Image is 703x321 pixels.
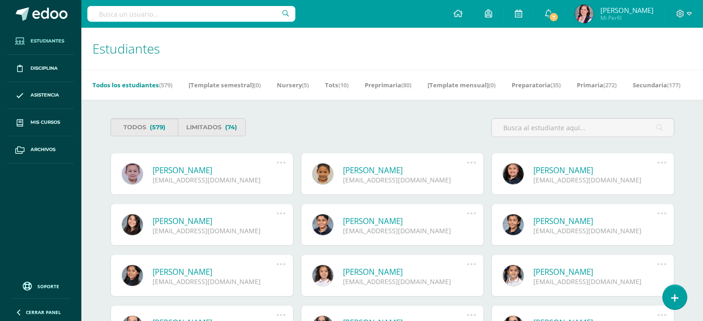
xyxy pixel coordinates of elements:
[153,165,277,176] a: [PERSON_NAME]
[7,136,74,164] a: Archivos
[492,119,674,137] input: Busca al estudiante aquí...
[533,176,658,184] div: [EMAIL_ADDRESS][DOMAIN_NAME]
[575,5,593,23] img: 6911ad4cf6da2f75dfa65875cab9b3d1.png
[254,81,261,89] span: (0)
[489,81,495,89] span: (0)
[343,216,467,226] a: [PERSON_NAME]
[31,119,60,126] span: Mis cursos
[7,82,74,109] a: Asistencia
[153,226,277,235] div: [EMAIL_ADDRESS][DOMAIN_NAME]
[533,165,658,176] a: [PERSON_NAME]
[365,78,411,92] a: Preprimaria(80)
[343,226,467,235] div: [EMAIL_ADDRESS][DOMAIN_NAME]
[667,81,680,89] span: (177)
[633,78,680,92] a: Secundaria(177)
[428,78,495,92] a: [Template mensual](0)
[533,277,658,286] div: [EMAIL_ADDRESS][DOMAIN_NAME]
[533,266,658,277] a: [PERSON_NAME]
[189,78,261,92] a: [Template semestral](0)
[7,28,74,55] a: Estudiantes
[153,266,277,277] a: [PERSON_NAME]
[7,55,74,82] a: Disciplina
[31,91,59,99] span: Asistencia
[87,6,295,22] input: Busca un usuario...
[92,40,160,57] span: Estudiantes
[343,176,467,184] div: [EMAIL_ADDRESS][DOMAIN_NAME]
[31,37,64,45] span: Estudiantes
[600,6,654,15] span: [PERSON_NAME]
[26,309,61,315] span: Cerrar panel
[110,118,178,136] a: Todos(579)
[549,12,559,22] span: 7
[92,78,172,92] a: Todos los estudiantes(579)
[159,81,172,89] span: (579)
[533,226,658,235] div: [EMAIL_ADDRESS][DOMAIN_NAME]
[401,81,411,89] span: (80)
[600,14,654,22] span: Mi Perfil
[343,277,467,286] div: [EMAIL_ADDRESS][DOMAIN_NAME]
[550,81,561,89] span: (35)
[153,216,277,226] a: [PERSON_NAME]
[153,277,277,286] div: [EMAIL_ADDRESS][DOMAIN_NAME]
[302,81,309,89] span: (5)
[178,118,246,136] a: Limitados(74)
[225,119,237,136] span: (74)
[277,78,309,92] a: Nursery(5)
[11,279,70,292] a: Soporte
[577,78,617,92] a: Primaria(272)
[603,81,617,89] span: (272)
[512,78,561,92] a: Preparatoria(35)
[153,176,277,184] div: [EMAIL_ADDRESS][DOMAIN_NAME]
[37,283,59,290] span: Soporte
[533,216,658,226] a: [PERSON_NAME]
[31,65,58,72] span: Disciplina
[150,119,165,136] span: (579)
[31,146,55,153] span: Archivos
[343,165,467,176] a: [PERSON_NAME]
[338,81,348,89] span: (10)
[7,109,74,136] a: Mis cursos
[343,266,467,277] a: [PERSON_NAME]
[325,78,348,92] a: Tots(10)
